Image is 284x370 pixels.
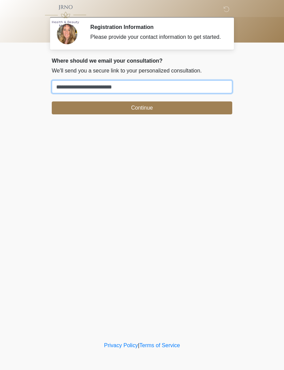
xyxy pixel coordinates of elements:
[139,342,180,348] a: Terms of Service
[90,33,222,41] div: Please provide your contact information to get started.
[52,58,232,64] h2: Where should we email your consultation?
[57,24,77,44] img: Agent Avatar
[52,67,232,75] p: We'll send you a secure link to your personalized consultation.
[52,101,232,114] button: Continue
[104,342,138,348] a: Privacy Policy
[45,5,86,27] img: JRNO Med Spa Logo
[138,342,139,348] a: |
